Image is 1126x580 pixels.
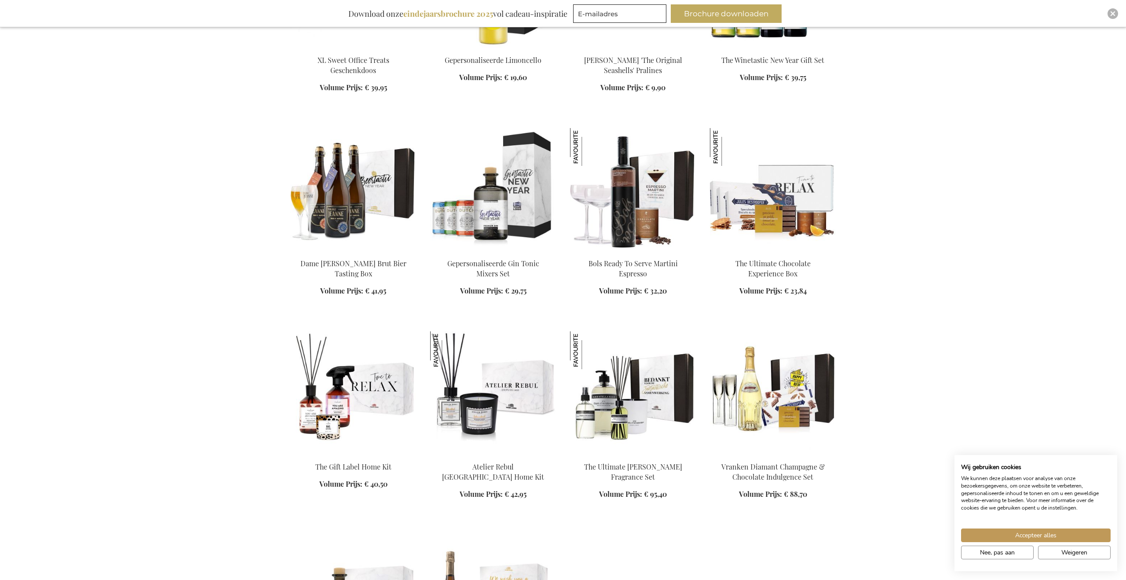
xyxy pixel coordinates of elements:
[442,462,544,481] a: Atelier Rebul [GEOGRAPHIC_DATA] Home Kit
[570,451,696,459] a: The Ultimate Marie-Stella-Maris Fragrance Set The Ultimate Marie-Stella-Maris Fragrance Set
[570,248,696,256] a: Bols Ready To Serve Martini Espresso Bols Ready To Serve Martini Espresso
[710,451,836,459] a: Vranken Diamant Champagne & Chocolate Indulgence Set
[447,259,539,278] a: Gepersonaliseerde Gin Tonic Mixers Set
[403,8,493,19] b: eindejaarsbrochure 2025
[710,248,836,256] a: The Ultimate Chocolate Experience Box The Ultimate Chocolate Experience Box
[290,248,416,256] a: Dame Jeanne Royal Champagne Beer Tasting Box
[320,83,363,92] span: Volume Prijs:
[430,331,556,455] img: Atelier Rebul Istanbul Home Kit
[589,259,678,278] a: Bols Ready To Serve Martini Espresso
[584,55,682,75] a: [PERSON_NAME] 'The Original Seashells' Pralines
[570,44,696,53] a: Guylian 'The Original Seashells' Pralines
[785,73,806,82] span: € 39,75
[961,529,1111,542] button: Accepteer alle cookies
[430,128,556,251] img: Beer Apéro Gift Box
[644,286,667,295] span: € 32,20
[721,462,825,481] a: Vranken Diamant Champagne & Chocolate Indulgence Set
[710,44,836,53] a: The Winetastic New Year Gift Set
[961,463,1111,471] h2: Wij gebruiken cookies
[710,128,836,251] img: The Ultimate Chocolate Experience Box
[459,73,502,82] span: Volume Prijs:
[599,489,642,499] span: Volume Prijs:
[460,286,526,296] a: Volume Prijs: € 29,75
[600,83,643,92] span: Volume Prijs:
[961,546,1034,559] button: Pas cookie voorkeuren aan
[1108,8,1118,19] div: Close
[600,83,665,93] a: Volume Prijs: € 9,90
[319,479,362,488] span: Volume Prijs:
[460,489,503,499] span: Volume Prijs:
[784,489,807,499] span: € 88,70
[599,489,667,499] a: Volume Prijs: € 95,40
[320,286,386,296] a: Volume Prijs: € 41,95
[290,128,416,251] img: Dame Jeanne Royal Champagne Beer Tasting Box
[290,331,416,455] img: The Gift Label Home Kit
[710,331,836,455] img: Vranken Diamant Champagne & Chocolate Indulgence Set
[315,462,391,471] a: The Gift Label Home Kit
[460,286,503,295] span: Volume Prijs:
[721,55,824,65] a: The Winetastic New Year Gift Set
[505,286,526,295] span: € 29,75
[365,83,387,92] span: € 39,95
[364,479,388,488] span: € 40,50
[318,55,389,75] a: XL Sweet Office Treats Geschenkdoos
[584,462,682,481] a: The Ultimate [PERSON_NAME] Fragrance Set
[570,128,696,251] img: Bols Ready To Serve Martini Espresso
[570,128,608,166] img: Bols Ready To Serve Martini Espresso
[570,331,696,455] img: The Ultimate Marie-Stella-Maris Fragrance Set
[961,475,1111,512] p: We kunnen deze plaatsen voor analyse van onze bezoekersgegevens, om onze website te verbeteren, g...
[573,4,666,23] input: E-mailadres
[671,4,782,23] button: Brochure downloaden
[320,286,363,295] span: Volume Prijs:
[1038,546,1111,559] button: Alle cookies weigeren
[430,331,468,369] img: Atelier Rebul Istanbul Home Kit
[319,479,388,489] a: Volume Prijs: € 40,50
[1061,548,1087,557] span: Weigeren
[504,73,527,82] span: € 19,60
[710,128,748,166] img: The Ultimate Chocolate Experience Box
[365,286,386,295] span: € 41,95
[599,286,642,295] span: Volume Prijs:
[445,55,541,65] a: Gepersonaliseerde Limoncello
[739,489,807,499] a: Volume Prijs: € 88,70
[290,44,416,53] a: XL Sweet Office Treats Gift Box
[570,331,608,369] img: The Ultimate Marie-Stella-Maris Fragrance Set
[460,489,526,499] a: Volume Prijs: € 42,95
[739,286,782,295] span: Volume Prijs:
[430,451,556,459] a: Atelier Rebul Istanbul Home Kit Atelier Rebul Istanbul Home Kit
[290,451,416,459] a: The Gift Label Home Kit
[430,248,556,256] a: Beer Apéro Gift Box
[740,73,806,83] a: Volume Prijs: € 39,75
[459,73,527,83] a: Volume Prijs: € 19,60
[1015,531,1057,540] span: Accepteer alles
[735,259,811,278] a: The Ultimate Chocolate Experience Box
[573,4,669,26] form: marketing offers and promotions
[505,489,526,499] span: € 42,95
[344,4,571,23] div: Download onze vol cadeau-inspiratie
[430,44,556,53] a: Personalized Limoncello
[320,83,387,93] a: Volume Prijs: € 39,95
[300,259,406,278] a: Dame [PERSON_NAME] Brut Bier Tasting Box
[739,489,782,499] span: Volume Prijs:
[645,83,665,92] span: € 9,90
[980,548,1015,557] span: Nee, pas aan
[740,73,783,82] span: Volume Prijs:
[1110,11,1115,16] img: Close
[739,286,807,296] a: Volume Prijs: € 23,84
[599,286,667,296] a: Volume Prijs: € 32,20
[784,286,807,295] span: € 23,84
[644,489,667,499] span: € 95,40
